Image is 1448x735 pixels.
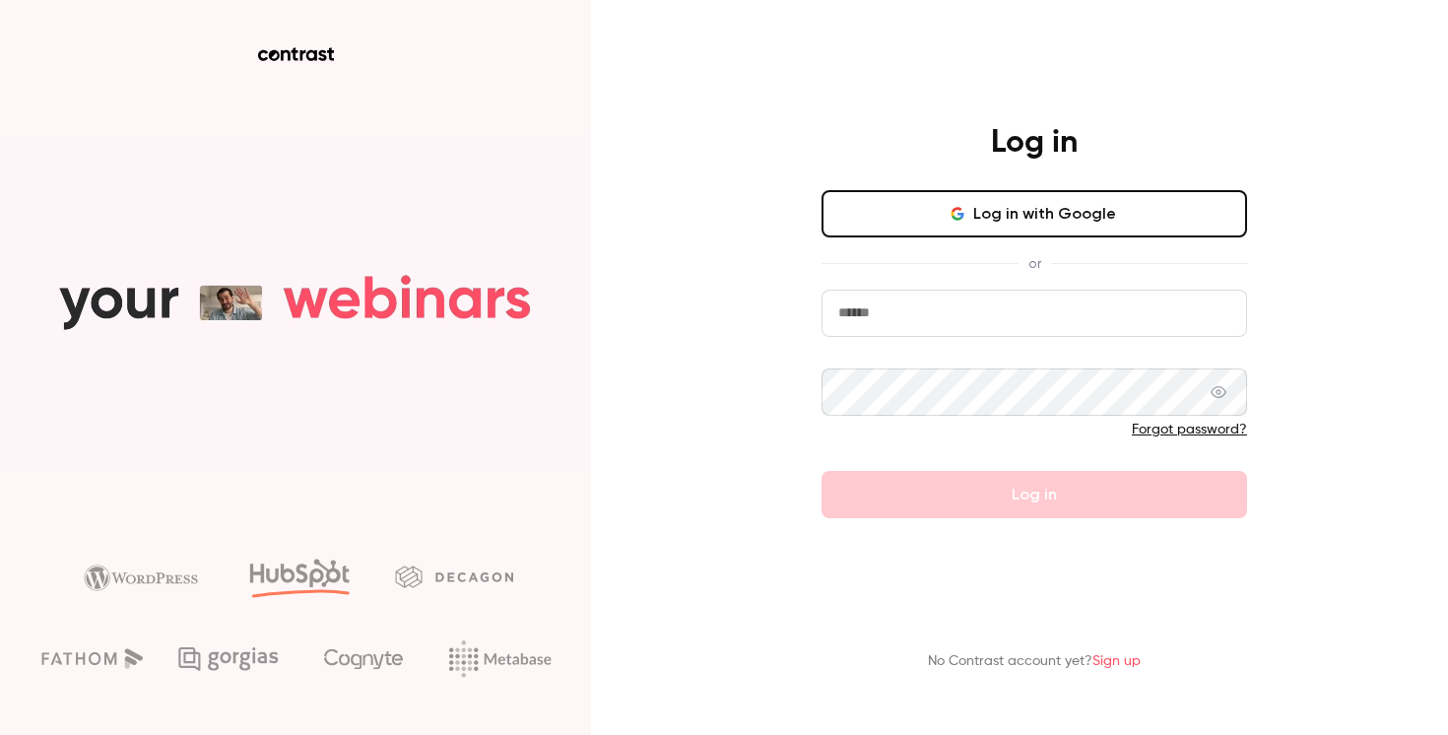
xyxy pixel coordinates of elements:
[991,123,1078,163] h4: Log in
[822,190,1247,237] button: Log in with Google
[1132,423,1247,436] a: Forgot password?
[1019,253,1051,274] span: or
[928,651,1141,672] p: No Contrast account yet?
[395,566,513,587] img: decagon
[1092,654,1141,668] a: Sign up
